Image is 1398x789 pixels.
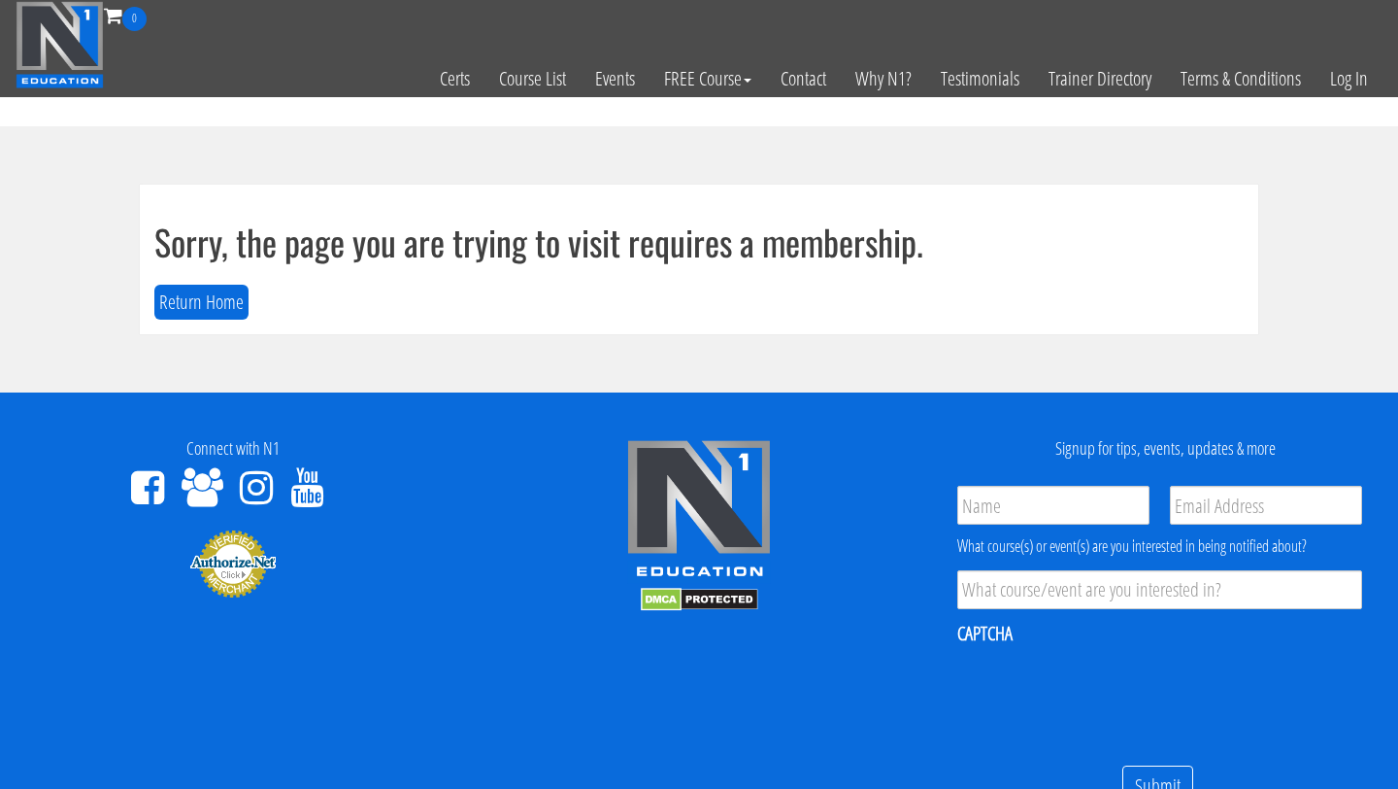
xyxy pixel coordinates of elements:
h1: Sorry, the page you are trying to visit requires a membership. [154,223,1244,261]
span: 0 [122,7,147,31]
a: FREE Course [649,31,766,126]
h4: Connect with N1 [15,439,451,459]
a: 0 [104,2,147,28]
input: Name [957,486,1149,525]
input: Email Address [1170,486,1362,525]
label: CAPTCHA [957,621,1013,646]
iframe: reCAPTCHA [957,659,1252,735]
img: n1-edu-logo [626,439,772,583]
a: Trainer Directory [1034,31,1166,126]
a: Testimonials [926,31,1034,126]
img: n1-education [16,1,104,88]
a: Certs [425,31,484,126]
button: Return Home [154,285,249,321]
div: What course(s) or event(s) are you interested in being notified about? [957,534,1362,558]
img: Authorize.Net Merchant - Click to Verify [189,529,277,599]
h4: Signup for tips, events, updates & more [947,439,1383,459]
a: Log In [1315,31,1382,126]
input: What course/event are you interested in? [957,570,1362,609]
a: Course List [484,31,581,126]
a: Why N1? [841,31,926,126]
a: Contact [766,31,841,126]
img: DMCA.com Protection Status [641,588,758,611]
a: Events [581,31,649,126]
a: Terms & Conditions [1166,31,1315,126]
